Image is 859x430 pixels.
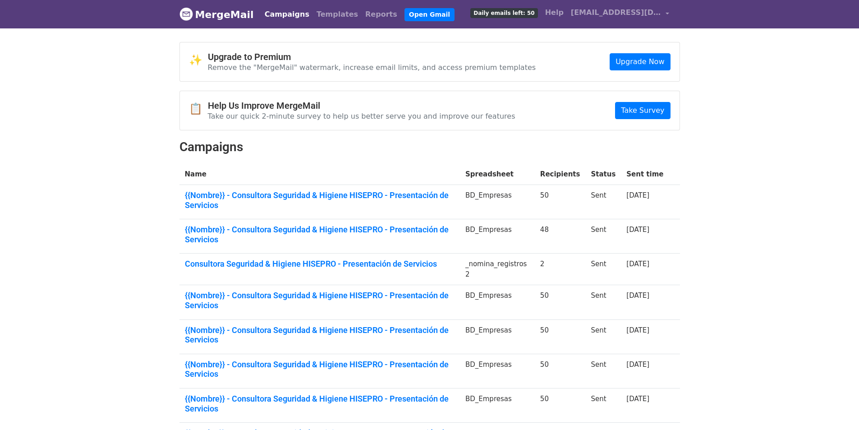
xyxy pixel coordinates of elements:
[626,260,649,268] a: [DATE]
[585,354,621,388] td: Sent
[467,4,541,22] a: Daily emails left: 50
[626,291,649,300] a: [DATE]
[313,5,362,23] a: Templates
[460,319,535,354] td: BD_Empresas
[261,5,313,23] a: Campaigns
[626,326,649,334] a: [DATE]
[460,185,535,219] td: BD_Empresas
[535,185,586,219] td: 50
[208,111,515,121] p: Take our quick 2-minute survey to help us better serve you and improve our features
[185,291,455,310] a: {{Nombre}} - Consultora Seguridad & Higiene HISEPRO - Presentación de Servicios
[185,360,455,379] a: {{Nombre}} - Consultora Seguridad & Higiene HISEPRO - Presentación de Servicios
[571,7,661,18] span: [EMAIL_ADDRESS][DOMAIN_NAME]
[585,185,621,219] td: Sent
[179,5,254,24] a: MergeMail
[185,225,455,244] a: {{Nombre}} - Consultora Seguridad & Higiene HISEPRO - Presentación de Servicios
[535,388,586,423] td: 50
[460,164,535,185] th: Spreadsheet
[208,63,536,72] p: Remove the "MergeMail" watermark, increase email limits, and access premium templates
[585,285,621,319] td: Sent
[460,354,535,388] td: BD_Empresas
[179,139,680,155] h2: Campaigns
[404,8,455,21] a: Open Gmail
[535,254,586,285] td: 2
[185,394,455,413] a: {{Nombre}} - Consultora Seguridad & Higiene HISEPRO - Presentación de Servicios
[626,395,649,403] a: [DATE]
[585,254,621,285] td: Sent
[585,388,621,423] td: Sent
[535,285,586,319] td: 50
[535,164,586,185] th: Recipients
[185,190,455,210] a: {{Nombre}} - Consultora Seguridad & Higiene HISEPRO - Presentación de Servicios
[179,7,193,21] img: MergeMail logo
[621,164,669,185] th: Sent time
[208,100,515,111] h4: Help Us Improve MergeMail
[626,361,649,369] a: [DATE]
[460,219,535,254] td: BD_Empresas
[470,8,537,18] span: Daily emails left: 50
[185,325,455,345] a: {{Nombre}} - Consultora Seguridad & Higiene HISEPRO - Presentación de Servicios
[626,226,649,234] a: [DATE]
[460,285,535,319] td: BD_Empresas
[535,219,586,254] td: 48
[535,354,586,388] td: 50
[585,219,621,254] td: Sent
[362,5,401,23] a: Reports
[460,388,535,423] td: BD_Empresas
[208,51,536,62] h4: Upgrade to Premium
[615,102,670,119] a: Take Survey
[460,254,535,285] td: _nomina_registros2
[542,4,567,22] a: Help
[189,54,208,67] span: ✨
[535,319,586,354] td: 50
[585,164,621,185] th: Status
[189,102,208,116] span: 📋
[626,191,649,199] a: [DATE]
[179,164,460,185] th: Name
[585,319,621,354] td: Sent
[610,53,670,70] a: Upgrade Now
[567,4,673,25] a: [EMAIL_ADDRESS][DOMAIN_NAME]
[185,259,455,269] a: Consultora Seguridad & Higiene HISEPRO - Presentación de Servicios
